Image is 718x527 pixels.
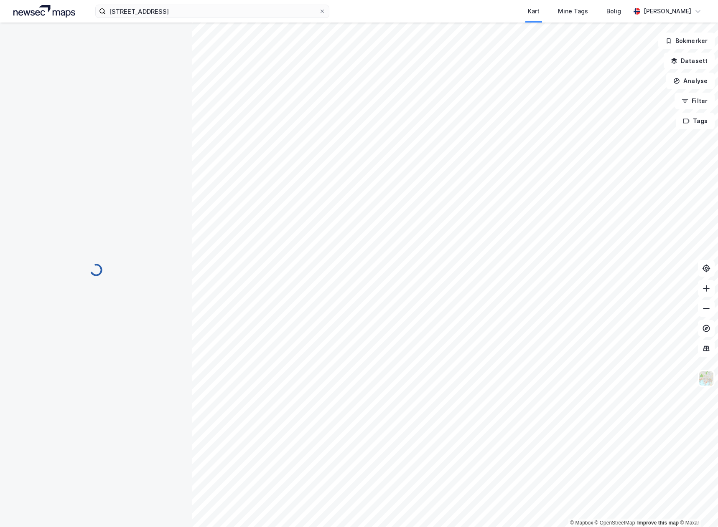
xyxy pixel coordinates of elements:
[637,520,679,526] a: Improve this map
[606,6,621,16] div: Bolig
[666,73,715,89] button: Analyse
[676,113,715,129] button: Tags
[595,520,635,526] a: OpenStreetMap
[528,6,540,16] div: Kart
[89,263,103,277] img: spinner.a6d8c91a73a9ac5275cf975e30b51cfb.svg
[698,371,714,386] img: Z
[558,6,588,16] div: Mine Tags
[675,93,715,109] button: Filter
[644,6,691,16] div: [PERSON_NAME]
[570,520,593,526] a: Mapbox
[676,487,718,527] div: Kontrollprogram for chat
[664,53,715,69] button: Datasett
[676,487,718,527] iframe: Chat Widget
[13,5,75,18] img: logo.a4113a55bc3d86da70a041830d287a7e.svg
[658,33,715,49] button: Bokmerker
[106,5,319,18] input: Søk på adresse, matrikkel, gårdeiere, leietakere eller personer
